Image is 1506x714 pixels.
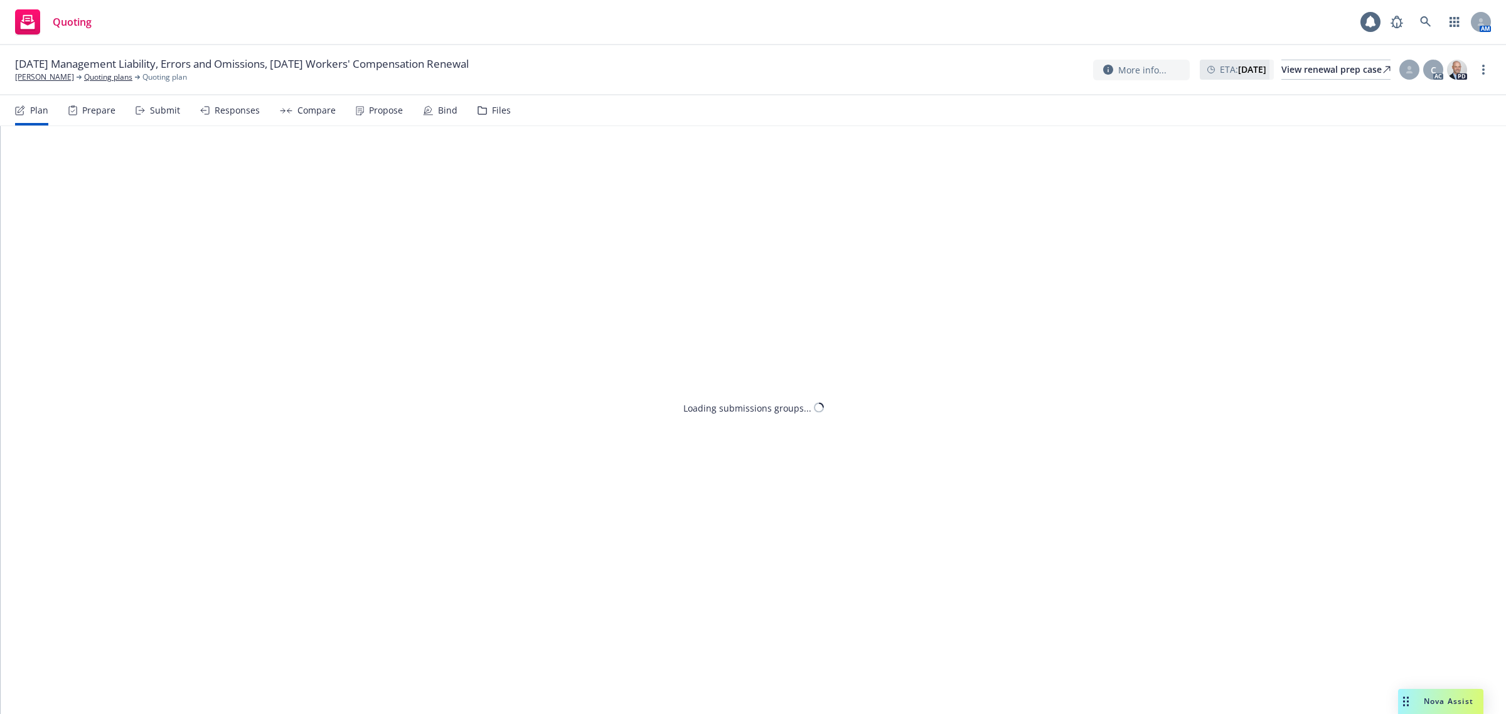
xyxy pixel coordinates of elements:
span: Quoting [53,17,92,27]
a: Quoting plans [84,72,132,83]
span: Nova Assist [1424,696,1473,706]
div: View renewal prep case [1281,60,1391,79]
a: more [1476,62,1491,77]
button: Nova Assist [1398,689,1483,714]
div: Bind [438,105,457,115]
span: [DATE] Management Liability, Errors and Omissions, [DATE] Workers' Compensation Renewal [15,56,469,72]
strong: [DATE] [1238,63,1266,75]
span: C [1431,63,1436,77]
a: Report a Bug [1384,9,1409,35]
div: Plan [30,105,48,115]
button: More info... [1093,60,1190,80]
div: Submit [150,105,180,115]
div: Prepare [82,105,115,115]
a: View renewal prep case [1281,60,1391,80]
a: Switch app [1442,9,1467,35]
div: Compare [297,105,336,115]
div: Loading submissions groups... [683,401,811,414]
a: Quoting [10,4,97,40]
span: More info... [1118,63,1167,77]
span: ETA : [1220,63,1266,76]
div: Files [492,105,511,115]
span: Quoting plan [142,72,187,83]
a: Search [1413,9,1438,35]
img: photo [1447,60,1467,80]
div: Drag to move [1398,689,1414,714]
div: Propose [369,105,403,115]
div: Responses [215,105,260,115]
a: [PERSON_NAME] [15,72,74,83]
